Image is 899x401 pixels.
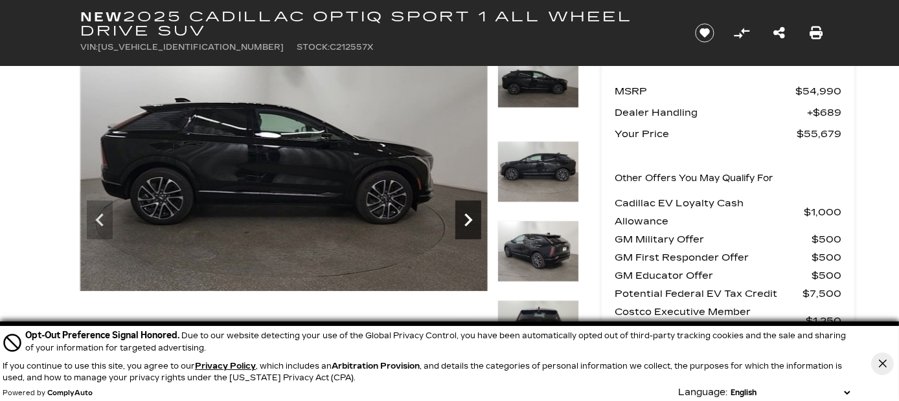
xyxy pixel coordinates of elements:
a: Potential Federal EV Tax Credit $7,500 [615,285,841,303]
a: Dealer Handling $689 [615,103,841,122]
img: New 2025 Black Raven Cadillac Sport 1 image 12 [497,300,579,362]
span: Stock: [297,43,330,52]
a: GM First Responder Offer $500 [615,248,841,266]
span: $500 [812,230,841,248]
select: Language Select [727,387,853,398]
strong: Arbitration Provision [332,362,420,371]
span: Your Price [615,125,797,143]
span: Opt-Out Preference Signal Honored . [25,330,181,341]
a: Privacy Policy [195,362,256,371]
img: New 2025 Black Raven Cadillac Sport 1 image 10 [497,141,579,202]
span: $54,990 [795,82,841,100]
span: GM First Responder Offer [615,248,812,266]
span: [US_VEHICLE_IDENTIFICATION_NUMBER] [98,43,284,52]
img: New 2025 Black Raven Cadillac Sport 1 image 9 [497,62,579,109]
span: $1,000 [804,203,841,221]
span: MSRP [615,82,795,100]
img: New 2025 Black Raven Cadillac Sport 1 image 9 [80,62,488,291]
button: Compare vehicle [732,23,751,43]
a: Your Price $55,679 [615,125,841,143]
div: Powered by [3,389,93,397]
span: C212557X [330,43,373,52]
p: Other Offers You May Qualify For [615,169,773,188]
a: Costco Executive Member Incentive $1,250 [615,303,841,339]
span: $1,250 [806,312,841,330]
div: Next [455,200,481,239]
p: If you continue to use this site, you agree to our , which includes an , and details the categori... [3,362,842,382]
button: Close Button [871,352,894,375]
span: $7,500 [802,285,841,303]
span: Costco Executive Member Incentive [615,303,806,339]
a: Share this New 2025 Cadillac OPTIQ Sport 1 All Wheel Drive SUV [773,24,785,42]
span: GM Educator Offer [615,266,812,285]
div: Previous [87,200,113,239]
span: Potential Federal EV Tax Credit [615,285,802,303]
div: Language: [678,388,727,397]
span: Cadillac EV Loyalty Cash Allowance [615,194,804,230]
span: $689 [807,103,841,122]
a: MSRP $54,990 [615,82,841,100]
button: Save vehicle [690,23,719,43]
a: GM Military Offer $500 [615,230,841,248]
div: Due to our website detecting your use of the Global Privacy Control, you have been automatically ... [25,329,853,354]
span: $55,679 [797,125,841,143]
img: New 2025 Black Raven Cadillac Sport 1 image 11 [497,221,579,282]
span: $500 [812,266,841,285]
span: Dealer Handling [615,103,807,122]
span: GM Military Offer [615,230,812,248]
a: GM Educator Offer $500 [615,266,841,285]
span: $500 [812,248,841,266]
span: VIN: [80,43,98,52]
h1: 2025 Cadillac OPTIQ Sport 1 All Wheel Drive SUV [80,10,673,38]
a: Print this New 2025 Cadillac OPTIQ Sport 1 All Wheel Drive SUV [810,24,823,42]
a: ComplyAuto [47,389,93,397]
a: Cadillac EV Loyalty Cash Allowance $1,000 [615,194,841,230]
strong: New [80,9,123,25]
